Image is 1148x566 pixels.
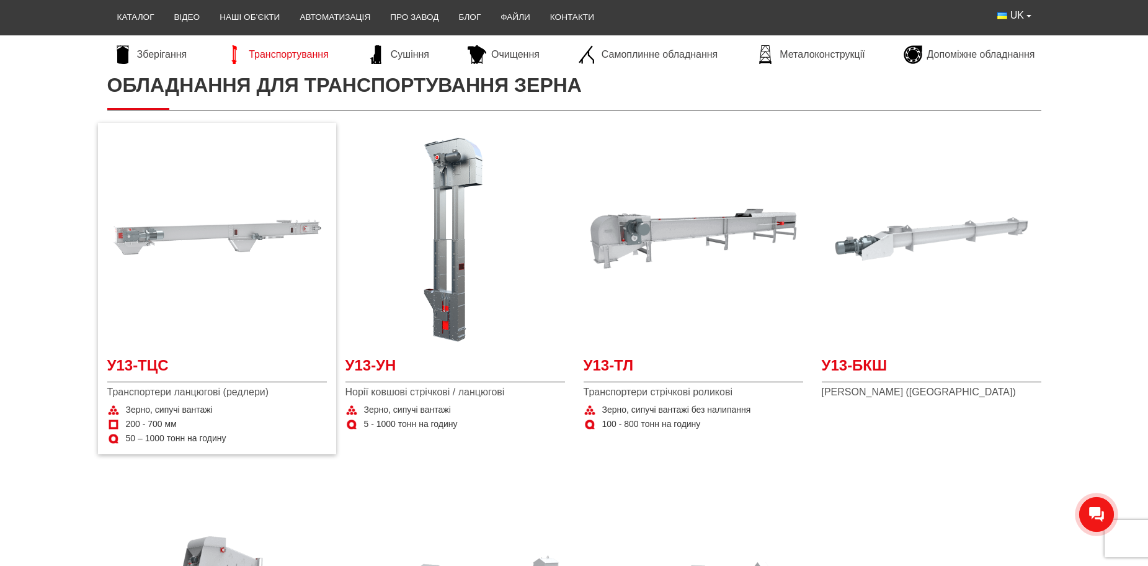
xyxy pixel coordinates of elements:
[750,45,871,64] a: Металоконструкції
[491,48,540,61] span: Очищення
[290,4,380,31] a: Автоматизація
[572,45,724,64] a: Самоплинне обладнання
[107,45,194,64] a: Зберігання
[602,48,718,61] span: Самоплинне обладнання
[126,404,213,416] span: Зерно, сипучі вантажі
[364,404,451,416] span: Зерно, сипучі вантажі
[249,48,329,61] span: Транспортування
[987,4,1041,27] button: UK
[584,355,803,383] a: У13-ТЛ
[927,48,1035,61] span: Допоміжне обладнання
[219,45,335,64] a: Транспортування
[448,4,491,31] a: Блог
[491,4,540,31] a: Файли
[780,48,865,61] span: Металоконструкції
[107,61,1041,110] h1: Обладнання для транспортування зерна
[126,433,226,445] span: 50 – 1000 тонн на годину
[602,418,701,431] span: 100 - 800 тонн на годину
[897,45,1041,64] a: Допоміжне обладнання
[584,385,803,399] span: Транспортери стрічкові роликові
[822,355,1041,383] a: У13-БКШ
[345,355,565,383] a: У13-УН
[210,4,290,31] a: Наші об’єкти
[107,385,327,399] span: Транспортери ланцюгові (редлери)
[461,45,546,64] a: Очищення
[391,48,429,61] span: Сушіння
[107,4,164,31] a: Каталог
[164,4,210,31] a: Відео
[361,45,435,64] a: Сушіння
[137,48,187,61] span: Зберігання
[1010,9,1024,22] span: UK
[126,418,177,431] span: 200 - 700 мм
[540,4,604,31] a: Контакти
[822,385,1041,399] span: [PERSON_NAME] ([GEOGRAPHIC_DATA])
[997,12,1007,19] img: Українська
[602,404,751,416] span: Зерно, сипучі вантажі без налипання
[107,355,327,383] a: У13-ТЦС
[345,385,565,399] span: Норії ковшові стрічкові / ланцюгові
[364,418,458,431] span: 5 - 1000 тонн на годину
[380,4,448,31] a: Про завод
